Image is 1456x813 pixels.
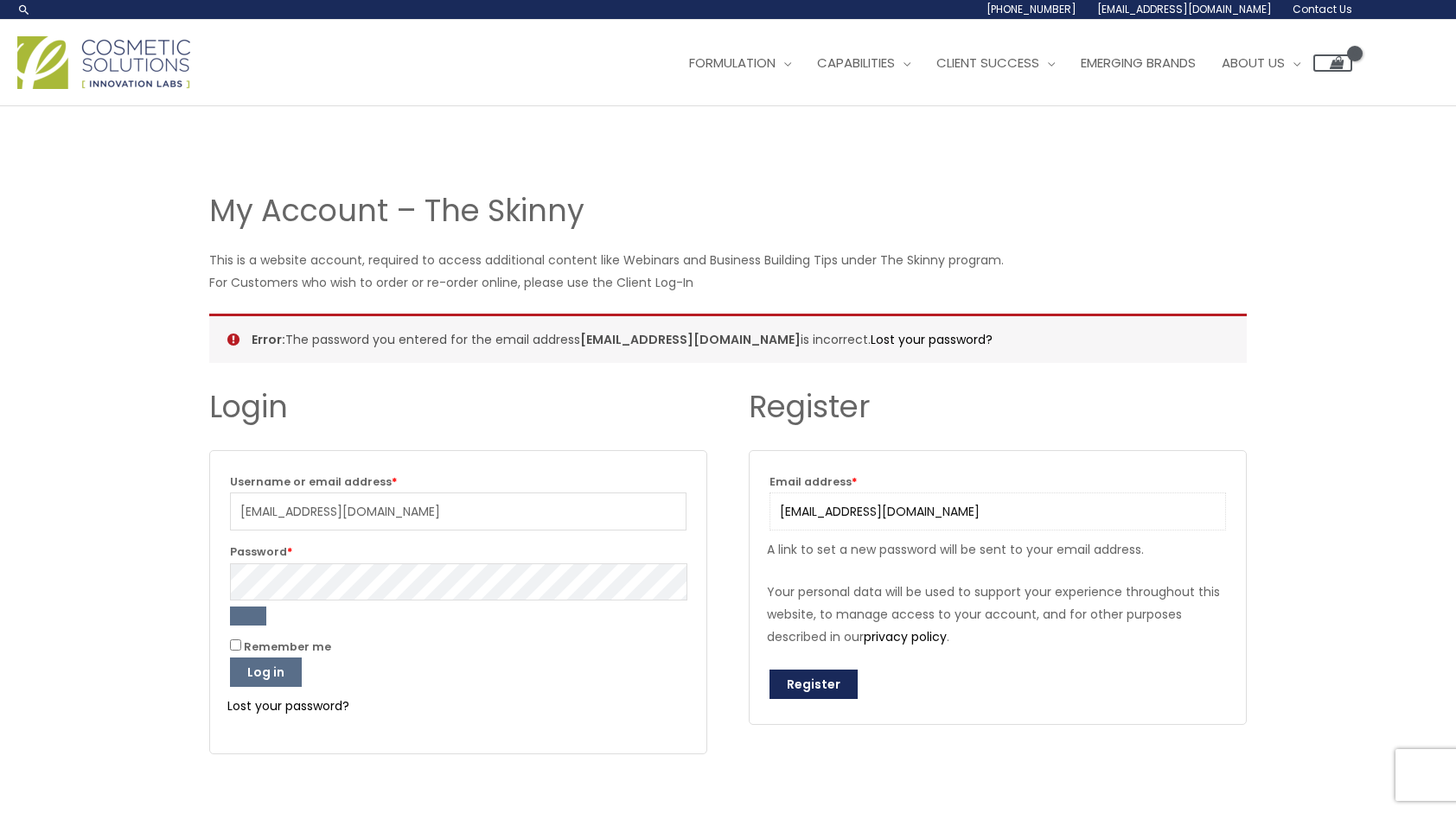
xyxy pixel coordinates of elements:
span: Client Success [936,54,1039,72]
strong: [EMAIL_ADDRESS][DOMAIN_NAME] [580,331,801,348]
p: Your personal data will be used to support your experience throughout this website, to manage acc... [767,581,1229,648]
span: Emerging Brands [1081,54,1196,72]
a: privacy policy [864,628,947,645]
h1: My Account – The Skinny [209,189,1247,232]
span: Contact Us [1293,2,1352,16]
label: Password [230,541,686,562]
p: A link to set a new password will be sent to your email address. [767,538,1229,561]
span: [EMAIL_ADDRESS][DOMAIN_NAME] [1097,2,1272,16]
span: Formulation [689,54,776,72]
a: Lost your password? [227,697,349,715]
h2: Login [209,387,707,427]
a: Client Success [923,37,1068,89]
span: About Us [1222,54,1285,72]
a: Emerging Brands [1068,37,1209,89]
strong: Error: [252,331,285,348]
button: Show password [230,607,266,626]
h2: Register [749,387,1247,427]
a: View Shopping Cart, empty [1313,54,1352,72]
a: Formulation [676,37,804,89]
li: The password you entered for the email address is incorrect. [252,328,1223,351]
span: Capabilities [817,54,895,72]
img: Cosmetic Solutions Logo [17,36,190,89]
nav: Site Navigation [663,37,1352,89]
span: Remember me [244,639,331,654]
p: This is a website account, required to access additional content like Webinars and Business Build... [209,249,1247,294]
span: [PHONE_NUMBER] [987,2,1076,16]
a: Search icon link [17,3,31,16]
input: Remember me [230,639,241,651]
a: About Us [1209,37,1313,89]
a: Capabilities [804,37,923,89]
label: Username or email address [230,471,686,492]
button: Register [770,670,858,699]
label: Email address [770,471,1226,492]
button: Log in [230,657,302,687]
a: Lost your password? [871,331,993,348]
